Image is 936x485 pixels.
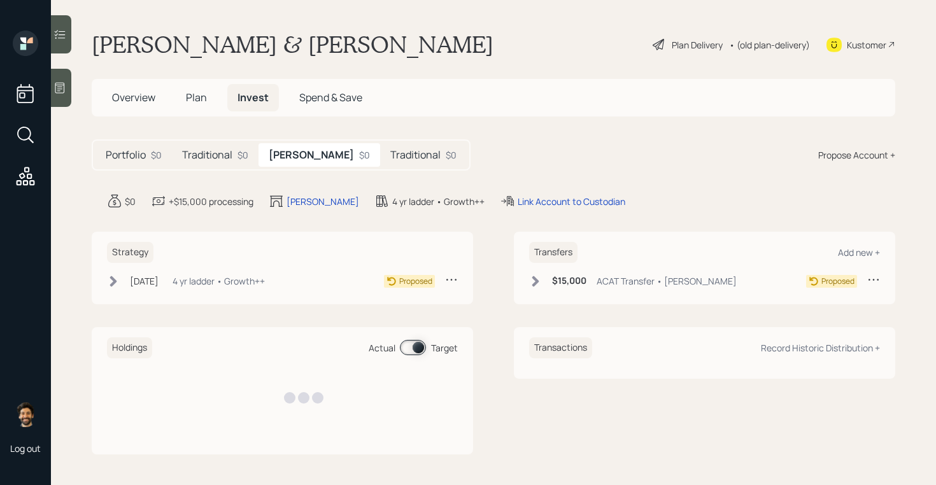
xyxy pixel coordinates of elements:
div: Proposed [399,276,432,287]
h6: Transfers [529,242,578,263]
div: $0 [151,148,162,162]
div: $0 [446,148,457,162]
span: Plan [186,90,207,104]
div: Record Historic Distribution + [761,342,880,354]
span: Overview [112,90,155,104]
span: Spend & Save [299,90,362,104]
div: Target [431,341,458,355]
h6: Transactions [529,337,592,358]
div: Link Account to Custodian [518,195,625,208]
img: eric-schwartz-headshot.png [13,402,38,427]
h5: Traditional [390,149,441,161]
h1: [PERSON_NAME] & [PERSON_NAME] [92,31,493,59]
div: $0 [125,195,136,208]
div: $0 [238,148,248,162]
div: Log out [10,442,41,454]
h5: Traditional [182,149,232,161]
div: Add new + [838,246,880,258]
div: Actual [369,341,395,355]
h6: Holdings [107,337,152,358]
h5: Portfolio [106,149,146,161]
span: Invest [238,90,269,104]
div: $0 [359,148,370,162]
div: 4 yr ladder • Growth++ [392,195,485,208]
div: 4 yr ladder • Growth++ [173,274,265,288]
div: +$15,000 processing [169,195,253,208]
h6: Strategy [107,242,153,263]
div: ACAT Transfer • [PERSON_NAME] [597,274,737,288]
div: Plan Delivery [672,38,723,52]
h6: $15,000 [552,276,586,286]
div: [DATE] [130,274,159,288]
div: • (old plan-delivery) [729,38,810,52]
div: Proposed [821,276,854,287]
div: Propose Account + [818,148,895,162]
div: [PERSON_NAME] [287,195,359,208]
div: Kustomer [847,38,886,52]
h5: [PERSON_NAME] [269,149,354,161]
